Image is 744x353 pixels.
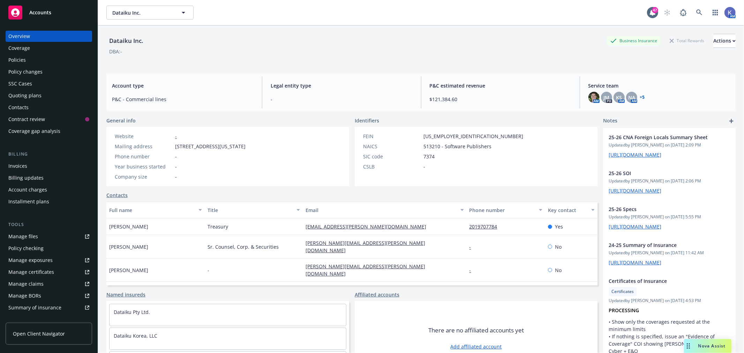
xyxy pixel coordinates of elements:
span: 25-26 CNA Foreign Locals Summary Sheet [609,134,712,141]
span: 7374 [423,153,435,160]
a: [URL][DOMAIN_NAME] [609,259,661,266]
span: Accounts [29,10,51,15]
button: Title [205,202,303,218]
a: - [175,133,177,140]
span: Identifiers [355,117,379,124]
a: Installment plans [6,196,92,207]
span: Updated by [PERSON_NAME] on [DATE] 5:55 PM [609,214,730,220]
a: - [469,267,477,273]
div: Year business started [115,163,172,170]
span: Updated by [PERSON_NAME] on [DATE] 11:42 AM [609,250,730,256]
button: Dataiku Inc. [106,6,194,20]
span: - [175,173,177,180]
span: Updated by [PERSON_NAME] on [DATE] 2:09 PM [609,142,730,148]
span: JM [603,94,609,101]
div: Phone number [115,153,172,160]
span: - [175,153,177,160]
a: Report a Bug [676,6,690,20]
span: Notes [603,117,617,125]
a: Policy checking [6,243,92,254]
img: photo [724,7,736,18]
div: Key contact [548,206,587,214]
a: Manage exposures [6,255,92,266]
a: SSC Cases [6,78,92,89]
div: Coverage [8,43,30,54]
a: Billing updates [6,172,92,183]
a: Manage certificates [6,266,92,278]
a: Dataiku Pty Ltd. [114,309,150,315]
div: 24-25 Summary of InsuranceUpdatedby [PERSON_NAME] on [DATE] 11:42 AM[URL][DOMAIN_NAME] [603,236,736,272]
a: [PERSON_NAME][EMAIL_ADDRESS][PERSON_NAME][DOMAIN_NAME] [306,240,425,254]
a: +5 [640,95,645,99]
span: [US_EMPLOYER_IDENTIFICATION_NUMBER] [423,133,523,140]
a: Add affiliated account [451,343,502,350]
div: Company size [115,173,172,180]
a: 2019707784 [469,223,503,230]
span: No [555,243,562,250]
div: NAICS [363,143,421,150]
span: Account type [112,82,254,89]
div: Installment plans [8,196,49,207]
div: Manage BORs [8,290,41,301]
a: Coverage [6,43,92,54]
div: Account charges [8,184,47,195]
a: Invoices [6,160,92,172]
div: Phone number [469,206,535,214]
button: Key contact [545,202,598,218]
span: Certificates of Insurance [609,277,712,285]
span: P&C estimated revenue [430,82,571,89]
a: [EMAIL_ADDRESS][PERSON_NAME][DOMAIN_NAME] [306,223,432,230]
div: Website [115,133,172,140]
span: - [423,163,425,170]
a: Coverage gap analysis [6,126,92,137]
div: 25-26 CNA Foreign Locals Summary SheetUpdatedby [PERSON_NAME] on [DATE] 2:09 PM[URL][DOMAIN_NAME] [603,128,736,164]
button: Full name [106,202,205,218]
span: Legal entity type [271,82,412,89]
span: P&C - Commercial lines [112,96,254,103]
a: [PERSON_NAME][EMAIL_ADDRESS][PERSON_NAME][DOMAIN_NAME] [306,263,425,277]
span: - [208,266,209,274]
span: Dataiku Inc. [112,9,173,16]
a: Manage files [6,231,92,242]
span: $121,384.60 [430,96,571,103]
span: There are no affiliated accounts yet [428,326,524,335]
a: [URL][DOMAIN_NAME] [609,151,661,158]
span: Yes [555,223,563,230]
button: Email [303,202,466,218]
div: Dataiku Inc. [106,36,146,45]
div: Full name [109,206,194,214]
span: - [271,96,412,103]
a: Accounts [6,3,92,22]
span: 513210 - Software Publishers [423,143,491,150]
span: Open Client Navigator [13,330,65,337]
span: Nova Assist [698,343,726,349]
div: Invoices [8,160,27,172]
div: Overview [8,31,30,42]
div: 47 [652,7,658,13]
a: Account charges [6,184,92,195]
span: [STREET_ADDRESS][US_STATE] [175,143,246,150]
div: Total Rewards [666,36,708,45]
span: [PERSON_NAME] [109,223,148,230]
span: 24-25 Summary of Insurance [609,241,712,249]
span: Updated by [PERSON_NAME] on [DATE] 2:06 PM [609,178,730,184]
a: Overview [6,31,92,42]
a: Summary of insurance [6,302,92,313]
button: Actions [713,34,736,48]
div: Business Insurance [607,36,661,45]
div: Title [208,206,293,214]
span: General info [106,117,136,124]
a: Manage claims [6,278,92,290]
a: [URL][DOMAIN_NAME] [609,223,661,230]
div: Policies [8,54,26,66]
div: Contract review [8,114,45,125]
div: Quoting plans [8,90,42,101]
a: Contacts [6,102,92,113]
div: CSLB [363,163,421,170]
span: Service team [588,82,730,89]
a: Search [692,6,706,20]
div: Contacts [8,102,29,113]
a: Switch app [708,6,722,20]
span: [PERSON_NAME] [109,243,148,250]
